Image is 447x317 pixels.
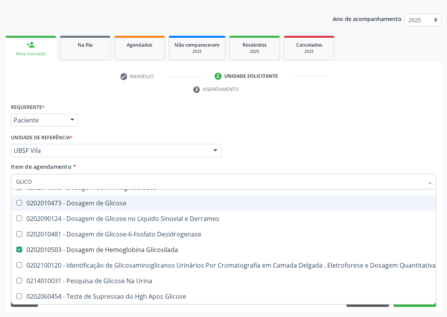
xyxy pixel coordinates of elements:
div: Nova marcação [11,51,51,57]
span: UBSF Vila [14,147,206,154]
div: 0202100120 - Identificação de Glicosaminoglicanos Urinários Por Cromatografia em Camada Delgada ,... [16,262,436,268]
div: 0202010473 - Dosagem de Glicose [16,200,436,206]
div: 2025 [175,49,220,54]
label: Unidade de referência [11,132,73,144]
span: Paciente [14,116,63,124]
div: Unidade solicitante [224,73,278,80]
span: Cancelados [296,42,322,48]
span: Não compareceram [175,42,220,48]
input: Buscar por procedimentos [16,174,423,189]
div: 2025 [290,49,328,54]
span: Item de agendamento [11,163,72,170]
div: 0202010503 - Dosagem de Hemoglobina Glicosilada [16,247,436,253]
label: Requerente [11,102,45,114]
div: 2 [215,73,222,80]
div: 2025 [235,49,274,54]
span: Agendados [127,42,152,48]
span: Na fila [78,42,93,48]
div: person_add [26,40,35,49]
p: Ano de acompanhamento [333,14,402,23]
span: Resolvidos [243,42,267,48]
div: 0202060454 - Teste de Supressao do Hgh Apos Glicose [16,293,436,299]
div: 0202090124 - Dosagem de Glicose no Liquido Sinovial e Derrames [16,215,436,222]
div: 0202010481 - Dosagem de Glicose-6-Fosfato Desidrogenase [16,231,436,237]
div: 0214010031 - Pesquisa de Glicose Na Urina [16,278,436,284]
